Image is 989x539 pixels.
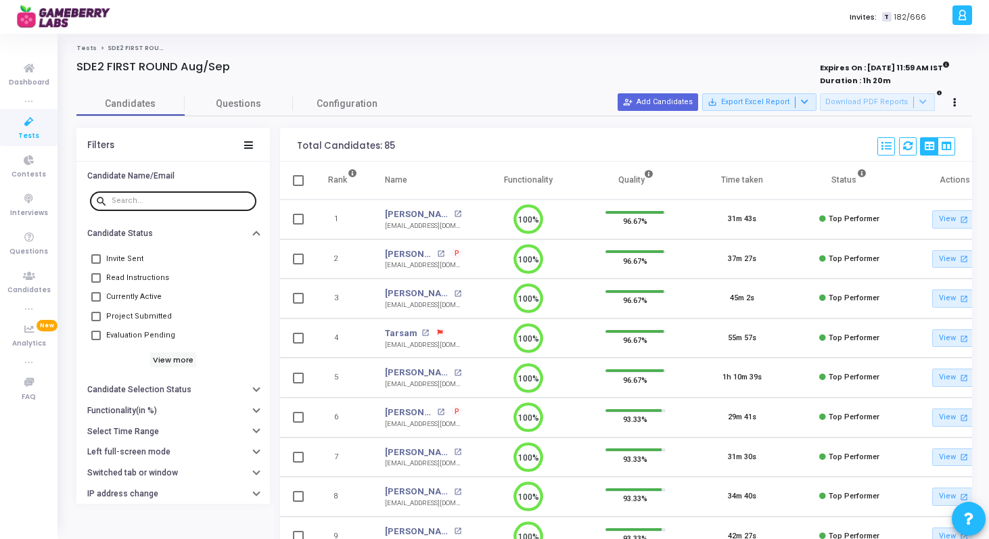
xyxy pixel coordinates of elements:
[728,333,756,344] div: 55m 57s
[314,239,371,279] td: 2
[623,452,647,465] span: 93.33%
[728,452,756,463] div: 31m 30s
[728,254,756,265] div: 37m 27s
[385,172,407,187] div: Name
[76,379,270,400] button: Candidate Selection Status
[623,492,647,505] span: 93.33%
[385,446,451,459] a: [PERSON_NAME] [PERSON_NAME]
[385,406,434,419] a: [PERSON_NAME]
[454,369,461,377] mat-icon: open_in_new
[454,528,461,535] mat-icon: open_in_new
[385,327,417,340] a: Tarsam
[314,200,371,239] td: 1
[385,485,451,498] a: [PERSON_NAME]
[37,320,57,331] span: New
[454,290,461,298] mat-icon: open_in_new
[385,248,434,261] a: [PERSON_NAME]
[385,459,461,469] div: [EMAIL_ADDRESS][DOMAIN_NAME]
[385,260,461,271] div: [EMAIL_ADDRESS][DOMAIN_NAME]
[76,44,972,53] nav: breadcrumb
[932,250,980,268] a: View
[385,287,451,300] a: [PERSON_NAME]
[87,468,178,478] h6: Switched tab or window
[314,319,371,358] td: 4
[76,60,230,74] h4: SDE2 FIRST ROUND Aug/Sep
[17,3,118,30] img: logo
[87,489,158,499] h6: IP address change
[9,246,48,258] span: Questions
[958,412,969,423] mat-icon: open_in_new
[7,285,51,296] span: Candidates
[702,93,816,111] button: Export Excel Report
[728,491,756,502] div: 34m 40s
[829,452,879,461] span: Top Performer
[454,488,461,496] mat-icon: open_in_new
[958,214,969,225] mat-icon: open_in_new
[385,340,461,350] div: [EMAIL_ADDRESS][DOMAIN_NAME]
[850,11,877,23] label: Invites:
[76,463,270,484] button: Switched tab or window
[829,214,879,223] span: Top Performer
[829,373,879,381] span: Top Performer
[185,97,293,111] span: Questions
[317,97,377,111] span: Configuration
[455,248,459,259] span: P
[314,398,371,438] td: 6
[10,208,48,219] span: Interviews
[76,484,270,505] button: IP address change
[618,93,698,111] button: Add Candidates
[958,293,969,304] mat-icon: open_in_new
[437,408,444,416] mat-icon: open_in_new
[623,214,647,228] span: 96.67%
[385,300,461,310] div: [EMAIL_ADDRESS][DOMAIN_NAME]
[385,379,461,390] div: [EMAIL_ADDRESS][DOMAIN_NAME]
[958,491,969,502] mat-icon: open_in_new
[385,366,451,379] a: [PERSON_NAME]
[829,492,879,500] span: Top Performer
[582,162,689,200] th: Quality
[76,97,185,111] span: Candidates
[623,97,632,107] mat-icon: person_add_alt
[385,208,451,221] a: [PERSON_NAME]
[150,352,197,367] h6: View more
[106,289,162,305] span: Currently Active
[437,250,444,258] mat-icon: open_in_new
[820,59,950,74] strong: Expires On : [DATE] 11:59 AM IST
[829,254,879,263] span: Top Performer
[314,477,371,517] td: 8
[829,294,879,302] span: Top Performer
[623,254,647,267] span: 96.67%
[958,253,969,264] mat-icon: open_in_new
[12,338,46,350] span: Analytics
[721,172,763,187] div: Time taken
[958,451,969,463] mat-icon: open_in_new
[385,221,461,231] div: [EMAIL_ADDRESS][DOMAIN_NAME]
[932,329,980,348] a: View
[76,442,270,463] button: Left full-screen mode
[829,413,879,421] span: Top Performer
[454,448,461,456] mat-icon: open_in_new
[95,195,112,207] mat-icon: search
[623,294,647,307] span: 96.67%
[297,141,395,151] div: Total Candidates: 85
[882,12,891,22] span: T
[728,214,756,225] div: 31m 43s
[932,448,980,467] a: View
[87,229,153,239] h6: Candidate Status
[730,293,754,304] div: 45m 2s
[106,327,175,344] span: Evaluation Pending
[820,75,891,86] strong: Duration : 1h 20m
[87,447,170,457] h6: Left full-screen mode
[87,427,159,437] h6: Select Time Range
[708,97,717,107] mat-icon: save_alt
[76,400,270,421] button: Functionality(in %)
[87,406,157,416] h6: Functionality(in %)
[385,419,461,429] div: [EMAIL_ADDRESS][DOMAIN_NAME]
[932,369,980,387] a: View
[314,438,371,477] td: 7
[314,162,371,200] th: Rank
[106,270,169,286] span: Read Instructions
[106,251,143,267] span: Invite Sent
[87,171,175,181] h6: Candidate Name/Email
[932,408,980,427] a: View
